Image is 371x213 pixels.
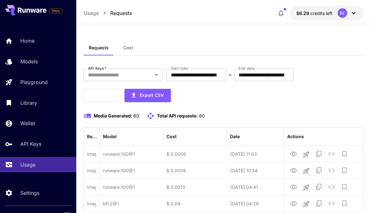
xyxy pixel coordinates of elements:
[239,66,254,71] label: End date
[230,134,240,139] div: Date
[110,9,132,17] a: Requests
[20,140,41,148] p: API Keys
[133,113,139,118] span: 60
[228,71,232,79] p: ~
[171,66,188,71] label: Start date
[84,9,132,17] nav: breadcrumb
[123,45,133,51] span: Cost
[125,89,171,102] button: Export CSV
[49,9,63,13] span: TRIAL
[338,8,347,18] div: BE
[103,134,117,139] div: Model
[296,11,310,16] span: $6.29
[287,134,304,139] div: Actions
[20,189,39,197] p: Settings
[20,119,35,127] p: Wallet
[290,6,364,20] button: $6.28903BE
[310,11,333,16] span: credits left
[84,9,99,17] a: Usage
[89,45,109,51] span: Requests
[20,99,37,107] p: Library
[20,161,36,168] p: Usage
[20,58,38,65] p: Models
[199,113,205,118] span: 60
[87,134,97,139] div: Request
[152,70,161,79] button: Open
[49,7,63,15] span: Add your payment card to enable full platform functionality.
[20,78,48,86] p: Playground
[296,10,333,17] div: $6.28903
[339,182,371,213] iframe: Chat Widget
[88,66,106,71] label: API Keys
[20,37,35,45] p: Home
[166,134,177,139] div: Cost
[157,113,198,118] span: Total API requests:
[94,113,132,118] span: Media Generated:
